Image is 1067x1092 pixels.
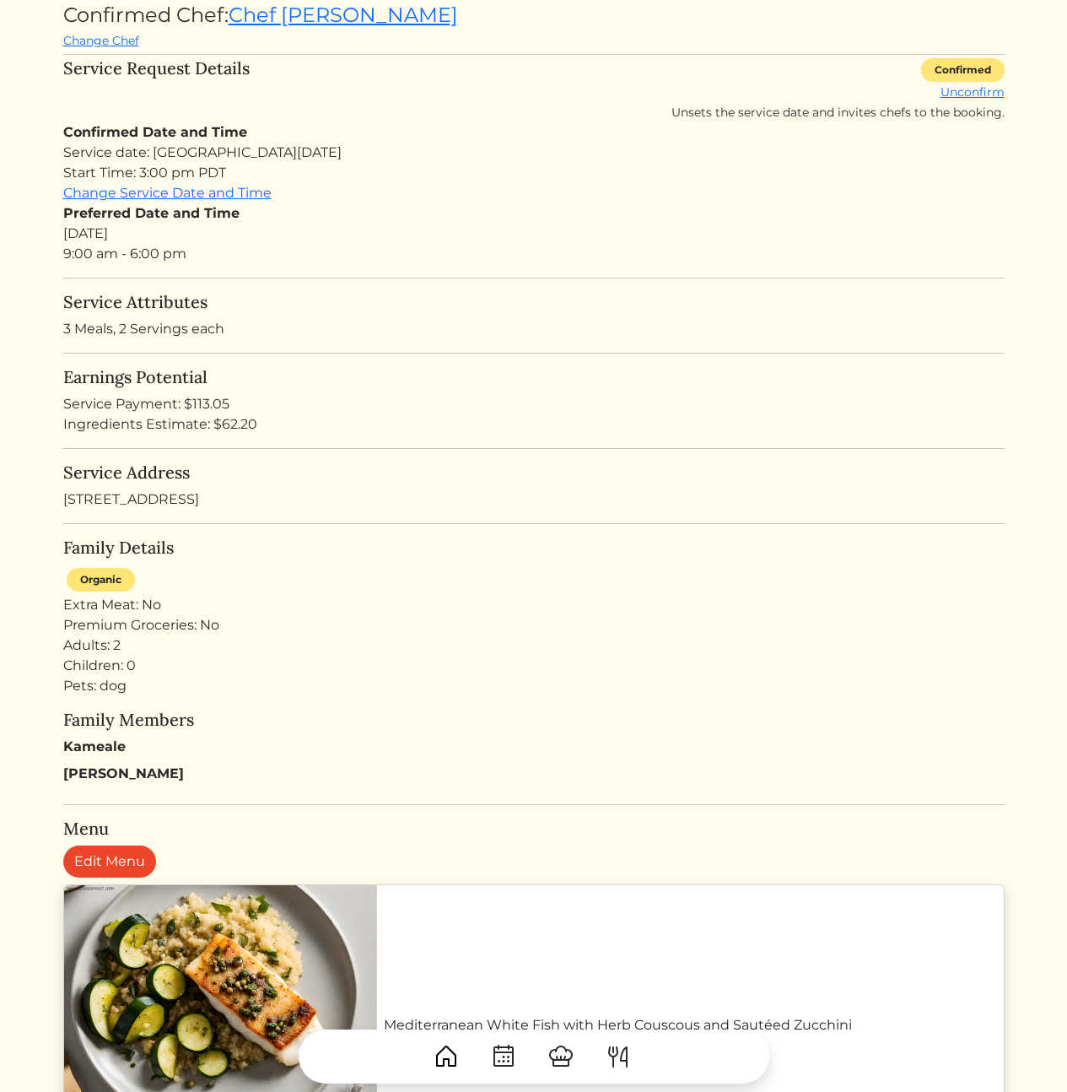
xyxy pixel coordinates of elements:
[63,319,1005,339] p: 3 Meals, 2 Servings each
[63,203,1005,264] div: [DATE] 9:00 am - 6:00 pm
[229,3,458,27] a: Chef [PERSON_NAME]
[605,1043,632,1070] img: ForkKnife-55491504ffdb50bab0c1e09e7649658475375261d09fd45db06cec23bce548bf.svg
[63,538,1005,558] h5: Family Details
[63,635,1005,696] div: Adults: 2 Children: 0 Pets: dog
[63,124,247,140] strong: Confirmed Date and Time
[63,58,250,116] h5: Service Request Details
[67,568,135,592] div: Organic
[921,58,1005,82] div: Confirmed
[63,819,1005,839] h5: Menu
[671,105,1005,120] span: Unsets the service date and invites chefs to the booking.
[63,414,1005,435] div: Ingredients Estimate: $62.20
[63,185,272,201] a: Change Service Date and Time
[63,738,126,754] strong: Kameale
[63,367,1005,387] h5: Earnings Potential
[384,1015,997,1035] a: Mediterranean White Fish with Herb Couscous and Sautéed Zucchini
[63,846,156,878] a: Edit Menu
[433,1043,460,1070] img: House-9bf13187bcbb5817f509fe5e7408150f90897510c4275e13d0d5fca38e0b5951.svg
[63,462,1005,510] div: [STREET_ADDRESS]
[63,205,240,221] strong: Preferred Date and Time
[63,710,1005,730] h5: Family Members
[63,615,1005,635] div: Premium Groceries: No
[940,84,1005,100] a: Unconfirm
[490,1043,517,1070] img: CalendarDots-5bcf9d9080389f2a281d69619e1c85352834be518fbc73d9501aef674afc0d57.svg
[63,462,1005,483] h5: Service Address
[63,292,1005,312] h5: Service Attributes
[547,1043,574,1070] img: ChefHat-a374fb509e4f37eb0702ca99f5f64f3b6956810f32a249b33092029f8484b388.svg
[63,765,184,781] strong: [PERSON_NAME]
[63,33,139,48] a: Change Chef
[63,595,1005,615] div: Extra Meat: No
[63,394,1005,414] div: Service Payment: $113.05
[63,143,1005,183] div: Service date: [GEOGRAPHIC_DATA][DATE] Start Time: 3:00 pm PDT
